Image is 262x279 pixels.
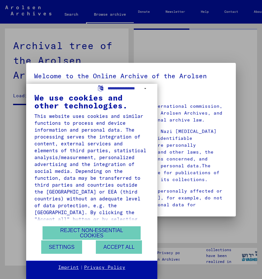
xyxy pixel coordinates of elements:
a: Imprint [58,264,79,271]
button: Accept all [96,240,142,254]
div: We use cookies and other technologies. [34,94,149,109]
div: This website uses cookies and similar functions to process end device information and personal da... [34,113,149,264]
a: Privacy Policy [84,264,125,271]
button: Reject non-essential cookies [43,226,141,240]
button: Settings [41,240,82,254]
